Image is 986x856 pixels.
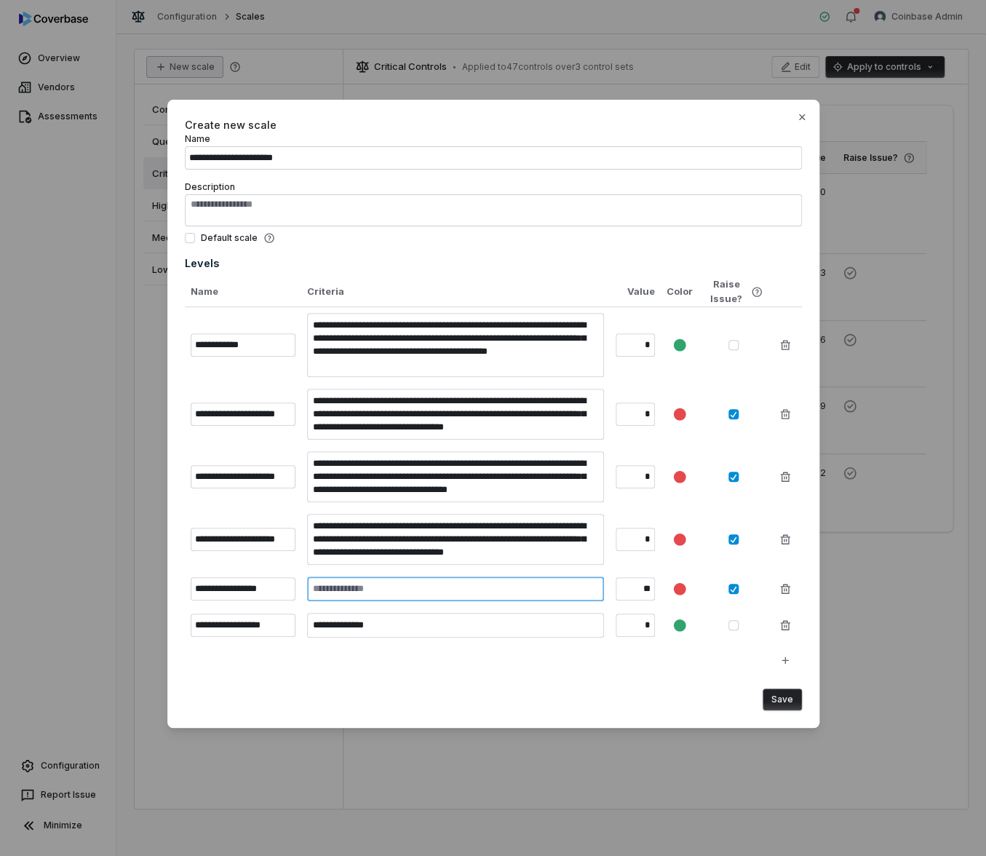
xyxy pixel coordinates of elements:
label: Default scale [201,232,275,244]
th: Value [610,277,661,307]
label: Description [185,181,802,227]
textarea: Description [185,194,802,227]
th: Color [661,277,699,307]
th: Name [185,277,301,307]
input: Name [185,146,802,170]
th: Criteria [301,277,610,307]
span: Create new scale [185,119,277,131]
div: Levels [185,255,802,271]
button: Save [763,689,802,710]
th: Raise Issue? [699,277,768,306]
label: Name [185,133,802,170]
